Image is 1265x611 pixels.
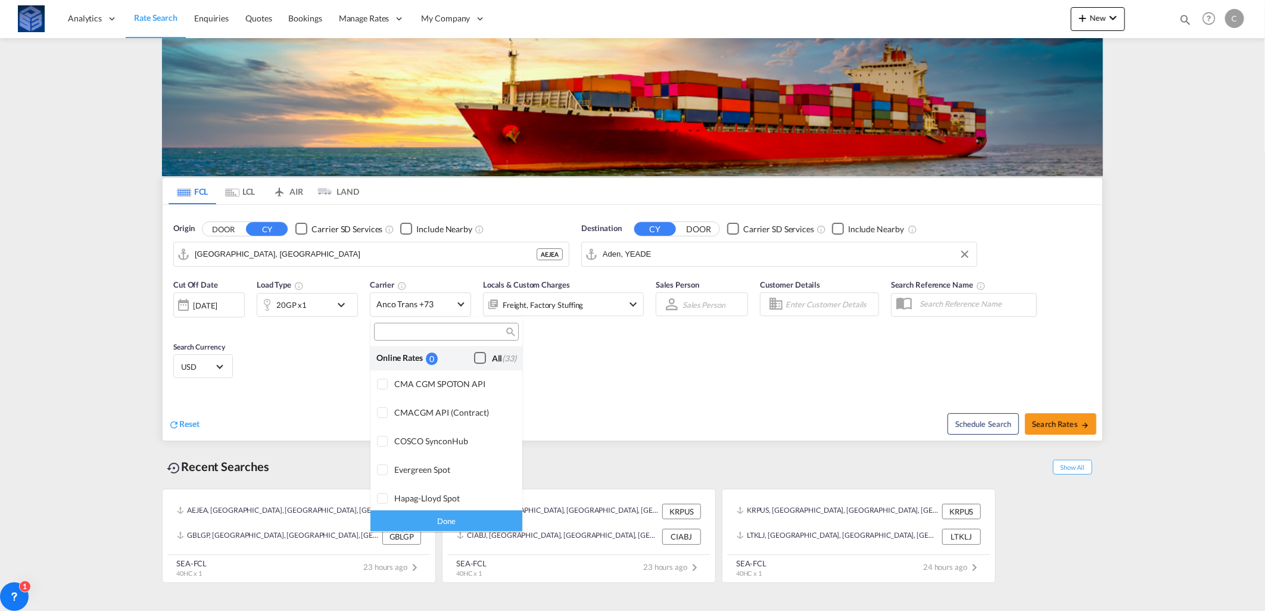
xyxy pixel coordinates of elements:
[492,353,516,364] div: All
[394,493,513,503] div: Hapag-Lloyd Spot
[474,352,516,364] md-checkbox: Checkbox No Ink
[394,379,513,389] div: CMA CGM SPOTON API
[505,328,514,336] md-icon: icon-magnify
[394,407,513,417] div: CMACGM API (Contract)
[394,465,513,475] div: Evergreen Spot
[394,436,513,446] div: COSCO SynconHub
[376,352,426,364] div: Online Rates
[426,353,438,365] div: 0
[502,353,516,363] span: (33)
[370,511,522,532] div: Done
